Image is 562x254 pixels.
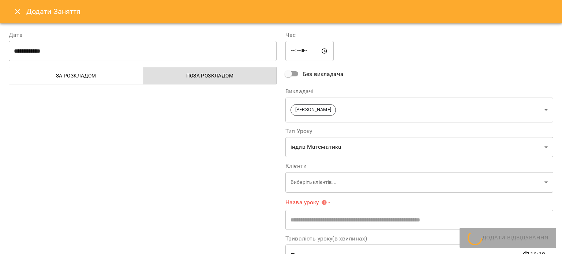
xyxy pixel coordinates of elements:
div: Виберіть клієнтів... [285,172,553,193]
label: Тривалість уроку(в хвилинах) [285,236,553,242]
span: Назва уроку [285,200,327,205]
button: Поза розкладом [143,67,277,84]
label: Час [285,32,553,38]
div: [PERSON_NAME] [285,97,553,122]
span: Без викладача [303,70,344,79]
button: Close [9,3,26,20]
div: індив Математика [285,137,553,158]
label: Тип Уроку [285,128,553,134]
button: За розкладом [9,67,143,84]
span: Поза розкладом [147,71,273,80]
label: Клієнти [285,163,553,169]
span: [PERSON_NAME] [291,106,336,113]
svg: Вкажіть назву уроку або виберіть клієнтів [321,200,327,205]
p: Виберіть клієнтів... [291,179,542,186]
span: За розкладом [14,71,139,80]
label: Дата [9,32,277,38]
h6: Додати Заняття [26,6,553,17]
label: Викладачі [285,88,553,94]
